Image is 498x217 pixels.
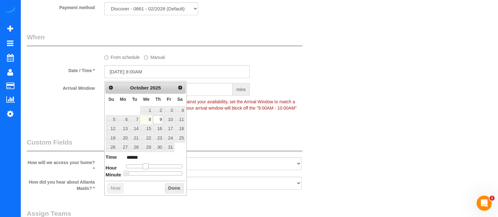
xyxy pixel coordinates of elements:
[104,55,108,60] input: From schedule
[167,97,171,102] span: Friday
[144,52,165,60] label: Manual
[177,97,183,102] span: Saturday
[140,134,152,142] a: 22
[27,138,302,152] legend: Custom Fields
[22,177,100,191] label: How did you hear about Atlanta Maids? *
[129,125,140,133] a: 14
[175,134,185,142] a: 25
[108,85,113,90] span: Prev
[106,154,117,162] dt: Time
[132,97,137,102] span: Tuesday
[129,143,140,151] a: 28
[106,125,117,133] a: 12
[155,97,161,102] span: Thursday
[140,125,152,133] a: 15
[129,134,140,142] a: 21
[104,99,296,117] span: To make this booking count against your availability, set the Arrival Window to match a spot on y...
[104,52,140,60] label: From schedule
[164,143,174,151] a: 31
[178,85,183,90] span: Next
[130,85,149,90] span: October
[104,65,250,78] input: MM/DD/YYYY HH:MM
[140,115,152,124] a: 8
[175,125,185,133] a: 18
[489,196,495,201] span: 1
[107,183,123,193] button: Now
[232,83,250,96] span: mins
[4,6,16,15] img: Automaid Logo
[140,106,152,115] a: 1
[106,164,117,172] dt: Hour
[143,97,150,102] span: Wednesday
[165,183,184,193] button: Done
[22,2,100,11] label: Payment method
[153,106,163,115] a: 2
[144,55,148,60] input: Manual
[175,115,185,124] a: 11
[164,106,174,115] a: 3
[153,115,163,124] a: 9
[153,143,163,151] a: 30
[129,115,140,124] a: 7
[153,134,163,142] a: 23
[106,83,115,92] a: Prev
[106,115,117,124] a: 5
[164,134,174,142] a: 24
[108,97,114,102] span: Sunday
[106,134,117,142] a: 19
[27,32,302,47] legend: When
[22,83,100,91] label: Arrival Window
[477,196,492,211] iframe: Intercom live chat
[164,125,174,133] a: 17
[153,125,163,133] a: 16
[120,97,126,102] span: Monday
[22,65,100,74] label: Date / Time *
[176,83,185,92] a: Next
[164,115,174,124] a: 10
[117,115,129,124] a: 6
[117,125,129,133] a: 13
[175,106,185,115] a: 4
[106,171,121,179] dt: Minute
[106,143,117,151] a: 26
[150,85,161,90] span: 2025
[22,157,100,172] label: How will we access your home? *
[140,143,152,151] a: 29
[117,134,129,142] a: 20
[117,143,129,151] a: 27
